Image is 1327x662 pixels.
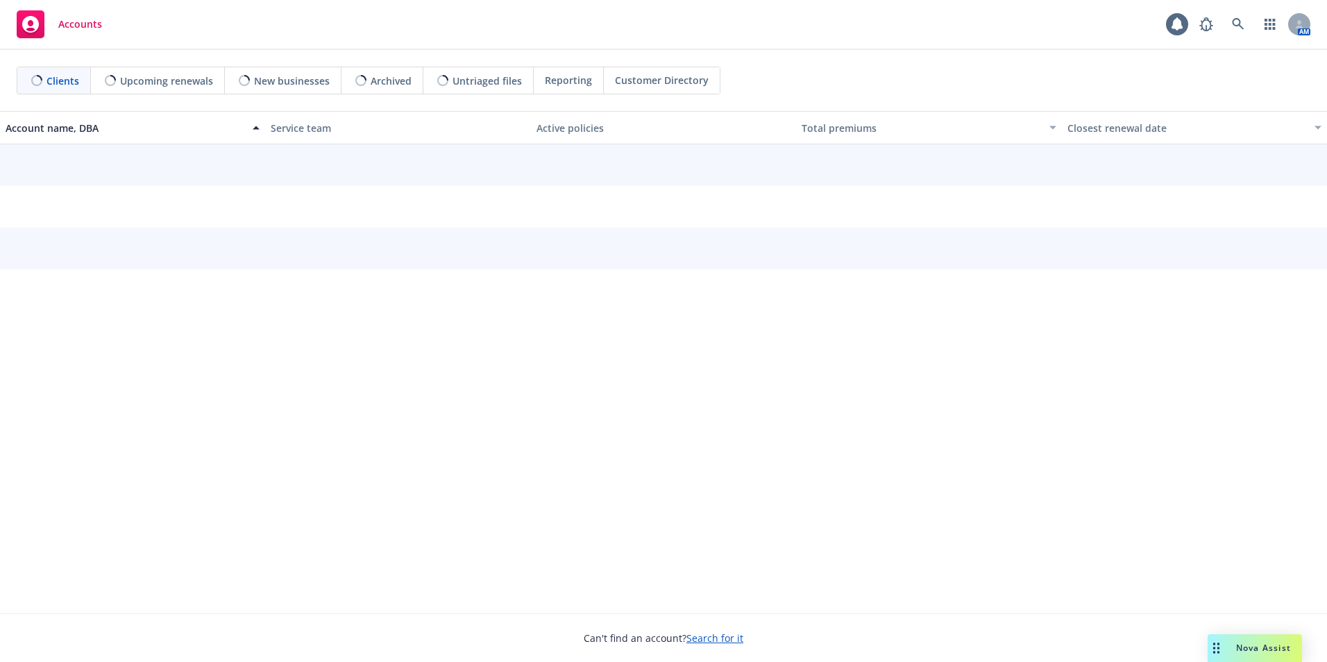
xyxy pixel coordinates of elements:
a: Switch app [1256,10,1284,38]
span: Can't find an account? [584,631,743,645]
button: Active policies [531,111,796,144]
span: Upcoming renewals [120,74,213,88]
button: Service team [265,111,530,144]
div: Service team [271,121,525,135]
span: Nova Assist [1236,642,1291,654]
button: Total premiums [796,111,1061,144]
div: Total premiums [802,121,1040,135]
button: Closest renewal date [1062,111,1327,144]
a: Search for it [686,631,743,645]
div: Active policies [536,121,791,135]
a: Report a Bug [1192,10,1220,38]
div: Drag to move [1208,634,1225,662]
span: New businesses [254,74,330,88]
span: Archived [371,74,412,88]
button: Nova Assist [1208,634,1302,662]
a: Search [1224,10,1252,38]
span: Clients [47,74,79,88]
div: Closest renewal date [1067,121,1306,135]
div: Account name, DBA [6,121,244,135]
span: Untriaged files [453,74,522,88]
span: Customer Directory [615,73,709,87]
span: Reporting [545,73,592,87]
span: Accounts [58,19,102,30]
a: Accounts [11,5,108,44]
